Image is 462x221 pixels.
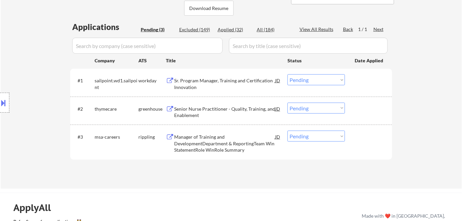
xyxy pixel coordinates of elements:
div: View All Results [300,26,335,33]
div: rippling [138,134,166,140]
div: greenhouse [138,106,166,112]
div: Excluded (149) [179,26,213,33]
div: ApplyAll [13,202,59,213]
div: JD [274,103,281,115]
div: Senior Nurse Practitioner - Quality, Training, and Enablement [174,106,275,119]
input: Search by company (case sensitive) [72,38,223,54]
div: 1 / 1 [358,26,373,33]
div: Pending (3) [141,26,174,33]
div: Title [166,57,281,64]
div: Date Applied [355,57,384,64]
div: Applications [72,23,138,31]
div: Status [287,54,345,66]
div: Next [373,26,384,33]
div: ATS [138,57,166,64]
div: JD [274,131,281,143]
div: workday [138,77,166,84]
div: Back [343,26,354,33]
input: Search by title (case sensitive) [229,38,388,54]
div: JD [274,74,281,86]
div: Manager of Training and DevelopmentDepartment & ReportingTeam Win StatementRole WinRole Summary [174,134,275,153]
div: Applied (32) [218,26,251,33]
div: Sr. Program Manager, Training and Certification Innovation [174,77,275,90]
button: Download Resume [184,1,234,16]
div: All (184) [257,26,290,33]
